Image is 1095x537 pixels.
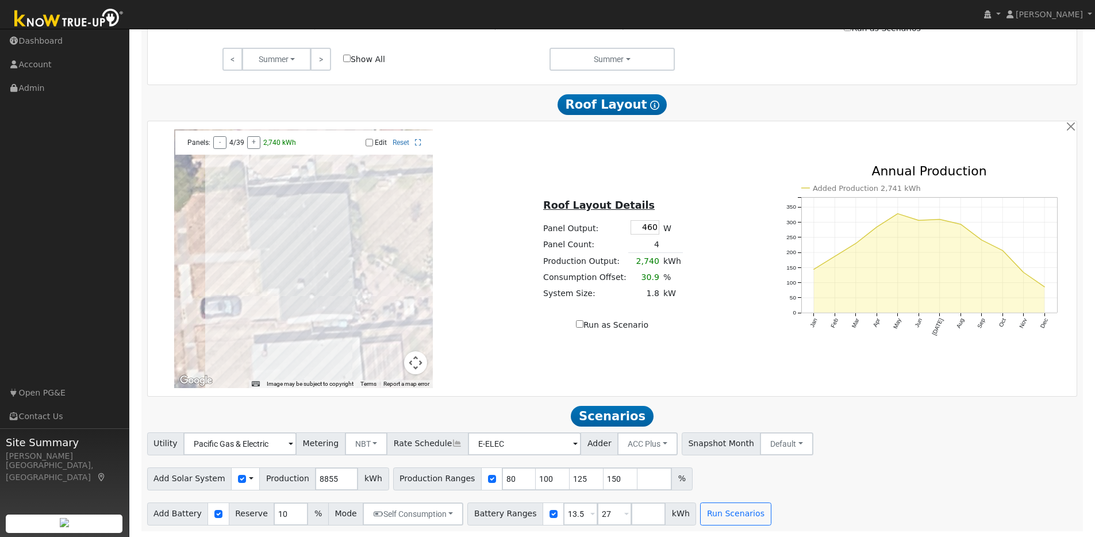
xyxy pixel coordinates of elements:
button: Summer [550,48,675,71]
circle: onclick="" [896,212,900,216]
button: Run Scenarios [700,503,771,526]
span: 2,740 kWh [263,139,296,147]
span: Roof Layout [558,94,667,115]
button: Default [760,432,813,455]
text: Nov [1018,317,1028,329]
input: Select a Utility [183,432,297,455]
span: Image may be subject to copyright [267,381,354,387]
td: 4 [628,236,661,253]
text: Annual Production [871,164,986,178]
text: 200 [786,250,796,256]
u: Roof Layout Details [543,200,655,211]
td: System Size: [541,286,629,302]
span: Adder [581,432,618,455]
button: Keyboard shortcuts [252,380,260,388]
circle: onclick="" [938,217,942,222]
circle: onclick="" [1000,248,1005,253]
a: Reset [393,139,409,147]
span: Production [259,467,316,490]
circle: onclick="" [874,225,879,229]
text: 300 [786,219,796,225]
td: 2,740 [628,253,661,270]
td: Panel Output: [541,218,629,236]
td: 1.8 [628,286,661,302]
img: retrieve [60,518,69,527]
span: % [671,467,692,490]
text: [DATE] [931,317,944,336]
text: 350 [786,204,796,210]
text: 100 [786,279,796,286]
td: Production Output: [541,253,629,270]
text: Added Production 2,741 kWh [813,184,921,193]
span: Mode [328,503,363,526]
span: Scenarios [571,406,653,427]
circle: onclick="" [958,222,963,227]
a: > [310,48,331,71]
img: Google [177,373,215,388]
span: % [308,503,328,526]
i: Show Help [650,101,659,110]
button: - [213,136,226,149]
input: Run as Scenario [576,320,583,328]
circle: onclick="" [1042,285,1047,289]
input: Select a Rate Schedule [468,432,581,455]
text: Jun [914,317,924,328]
text: Aug [955,317,965,329]
span: Snapshot Month [682,432,761,455]
text: Sep [976,317,986,329]
td: 30.9 [628,270,661,286]
a: < [222,48,243,71]
div: [GEOGRAPHIC_DATA], [GEOGRAPHIC_DATA] [6,459,123,484]
td: Panel Count: [541,236,629,253]
label: Show All [343,53,385,66]
label: Edit [375,139,387,147]
span: Add Solar System [147,467,232,490]
div: [PERSON_NAME] [6,450,123,462]
circle: onclick="" [1021,270,1026,275]
text: Mar [850,317,860,329]
text: 50 [790,294,797,301]
span: Rate Schedule [387,432,468,455]
button: NBT [345,432,388,455]
td: % [661,270,683,286]
td: kWh [661,253,683,270]
text: May [892,317,902,330]
button: Map camera controls [404,351,427,374]
text: 150 [786,264,796,271]
span: [PERSON_NAME] [1016,10,1083,19]
span: kWh [358,467,389,490]
a: Terms (opens in new tab) [360,381,376,387]
span: kWh [665,503,696,526]
label: Run as Scenario [576,319,648,331]
td: W [661,218,683,236]
text: Apr [872,317,882,328]
circle: onclick="" [979,238,984,243]
button: + [247,136,260,149]
input: Show All [343,55,351,62]
span: Site Summary [6,435,123,450]
button: ACC Plus [617,432,678,455]
span: Metering [296,432,345,455]
a: Open this area in Google Maps (opens a new window) [177,373,215,388]
span: Reserve [229,503,275,526]
text: Jan [809,317,819,328]
a: Report a map error [383,381,429,387]
img: Know True-Up [9,6,129,32]
circle: onclick="" [812,267,816,272]
text: Feb [829,317,839,329]
span: Add Battery [147,503,209,526]
span: Battery Ranges [467,503,543,526]
td: Consumption Offset: [541,270,629,286]
button: Summer [242,48,311,71]
button: Self Consumption [363,503,463,526]
span: Utility [147,432,185,455]
text: 250 [786,234,796,240]
span: 4/39 [229,139,244,147]
text: Oct [998,317,1008,328]
td: kW [661,286,683,302]
circle: onclick="" [854,241,858,246]
circle: onclick="" [832,254,837,259]
span: Panels: [187,139,210,147]
a: Map [97,473,107,482]
text: 0 [793,310,796,316]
